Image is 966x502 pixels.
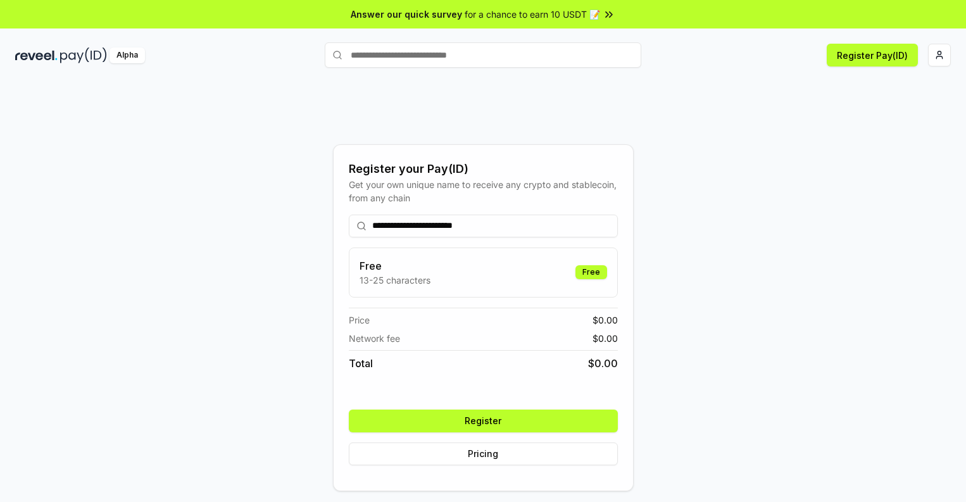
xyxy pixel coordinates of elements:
[593,332,618,345] span: $ 0.00
[349,178,618,204] div: Get your own unique name to receive any crypto and stablecoin, from any chain
[349,160,618,178] div: Register your Pay(ID)
[349,356,373,371] span: Total
[465,8,600,21] span: for a chance to earn 10 USDT 📝
[360,258,430,273] h3: Free
[827,44,918,66] button: Register Pay(ID)
[351,8,462,21] span: Answer our quick survey
[15,47,58,63] img: reveel_dark
[349,332,400,345] span: Network fee
[349,313,370,327] span: Price
[593,313,618,327] span: $ 0.00
[349,410,618,432] button: Register
[60,47,107,63] img: pay_id
[349,442,618,465] button: Pricing
[575,265,607,279] div: Free
[110,47,145,63] div: Alpha
[360,273,430,287] p: 13-25 characters
[588,356,618,371] span: $ 0.00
